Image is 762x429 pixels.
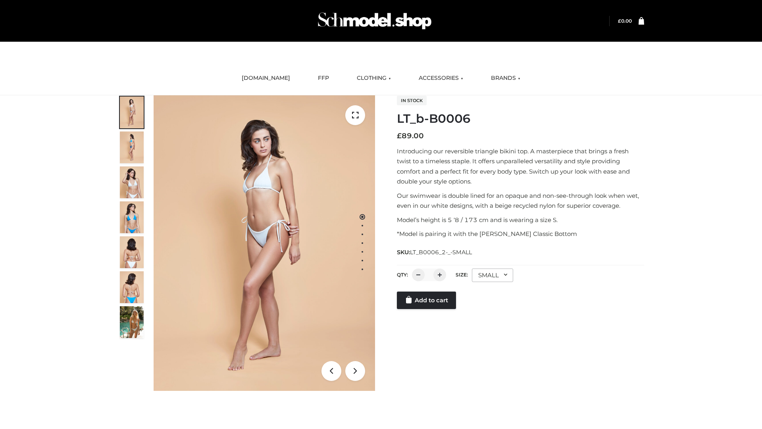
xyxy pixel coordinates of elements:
a: FFP [312,70,335,87]
span: £ [397,131,402,140]
img: ArielClassicBikiniTop_CloudNine_AzureSky_OW114ECO_1-scaled.jpg [120,97,144,128]
a: BRANDS [485,70,526,87]
img: ArielClassicBikiniTop_CloudNine_AzureSky_OW114ECO_4-scaled.jpg [120,201,144,233]
a: [DOMAIN_NAME] [236,70,296,87]
h1: LT_b-B0006 [397,112,644,126]
img: ArielClassicBikiniTop_CloudNine_AzureSky_OW114ECO_2-scaled.jpg [120,131,144,163]
bdi: 0.00 [618,18,632,24]
img: ArielClassicBikiniTop_CloudNine_AzureSky_OW114ECO_1 [154,95,375,391]
div: SMALL [472,269,513,282]
a: ACCESSORIES [413,70,469,87]
span: £ [618,18,621,24]
img: Schmodel Admin 964 [315,5,434,37]
bdi: 89.00 [397,131,424,140]
span: LT_B0006_2-_-SMALL [410,249,472,256]
a: Add to cart [397,292,456,309]
p: *Model is pairing it with the [PERSON_NAME] Classic Bottom [397,229,644,239]
img: ArielClassicBikiniTop_CloudNine_AzureSky_OW114ECO_3-scaled.jpg [120,166,144,198]
span: In stock [397,96,427,105]
label: QTY: [397,272,408,278]
p: Model’s height is 5 ‘8 / 173 cm and is wearing a size S. [397,215,644,225]
img: ArielClassicBikiniTop_CloudNine_AzureSky_OW114ECO_8-scaled.jpg [120,271,144,303]
p: Our swimwear is double lined for an opaque and non-see-through look when wet, even in our white d... [397,191,644,211]
span: SKU: [397,247,473,257]
label: Size: [456,272,468,278]
p: Introducing our reversible triangle bikini top. A masterpiece that brings a fresh twist to a time... [397,146,644,187]
img: ArielClassicBikiniTop_CloudNine_AzureSky_OW114ECO_7-scaled.jpg [120,236,144,268]
a: CLOTHING [351,70,397,87]
a: £0.00 [618,18,632,24]
img: Arieltop_CloudNine_AzureSky2.jpg [120,306,144,338]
